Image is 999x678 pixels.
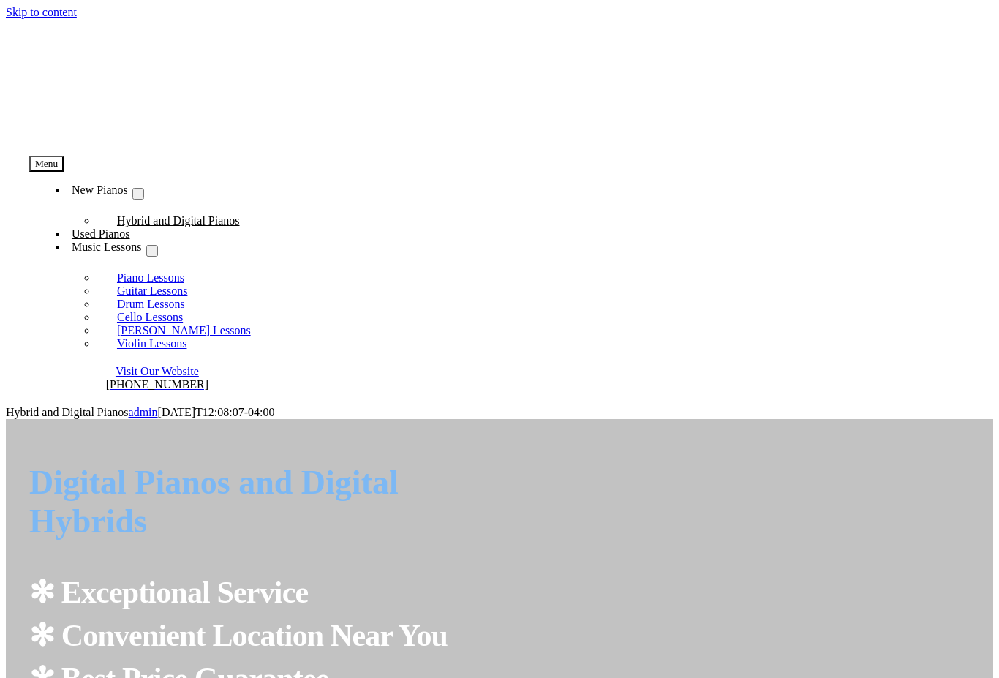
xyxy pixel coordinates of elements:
[97,327,207,360] a: Violin Lessons
[29,576,448,652] strong: ✻ Exceptional Service ✻ Convenient Location Near You
[29,128,249,140] a: taylors-music-store-west-chester
[117,298,185,310] span: Drum Lessons
[117,311,183,323] span: Cello Lessons
[106,378,208,391] a: [PHONE_NUMBER]
[67,236,146,259] a: Music Lessons
[35,158,58,169] span: Menu
[117,214,240,227] span: Hybrid and Digital Pianos
[117,337,186,350] span: Violin Lessons
[67,179,132,202] a: New Pianos
[132,188,144,200] button: Open submenu of New Pianos
[158,406,275,418] span: [DATE]T12:08:07-04:00
[116,365,199,377] a: Visit Our Website
[6,6,77,18] a: Skip to content
[29,463,499,540] h1: Digital Pianos and Digital Hybrids
[72,227,130,240] span: Used Pianos
[6,406,129,418] span: Hybrid and Digital Pianos
[67,223,135,246] a: Used Pianos
[72,184,128,196] span: New Pianos
[29,156,64,172] button: Menu
[97,274,208,307] a: Guitar Lessons
[29,156,480,350] nav: Menu
[97,204,260,237] a: Hybrid and Digital Pianos
[97,314,271,347] a: [PERSON_NAME] Lessons
[117,271,184,284] span: Piano Lessons
[129,406,158,418] a: admin
[97,301,203,334] a: Cello Lessons
[117,324,251,336] span: [PERSON_NAME] Lessons
[97,287,206,320] a: Drum Lessons
[146,245,158,257] button: Open submenu of Music Lessons
[97,261,205,294] a: Piano Lessons
[117,285,187,297] span: Guitar Lessons
[72,241,142,253] span: Music Lessons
